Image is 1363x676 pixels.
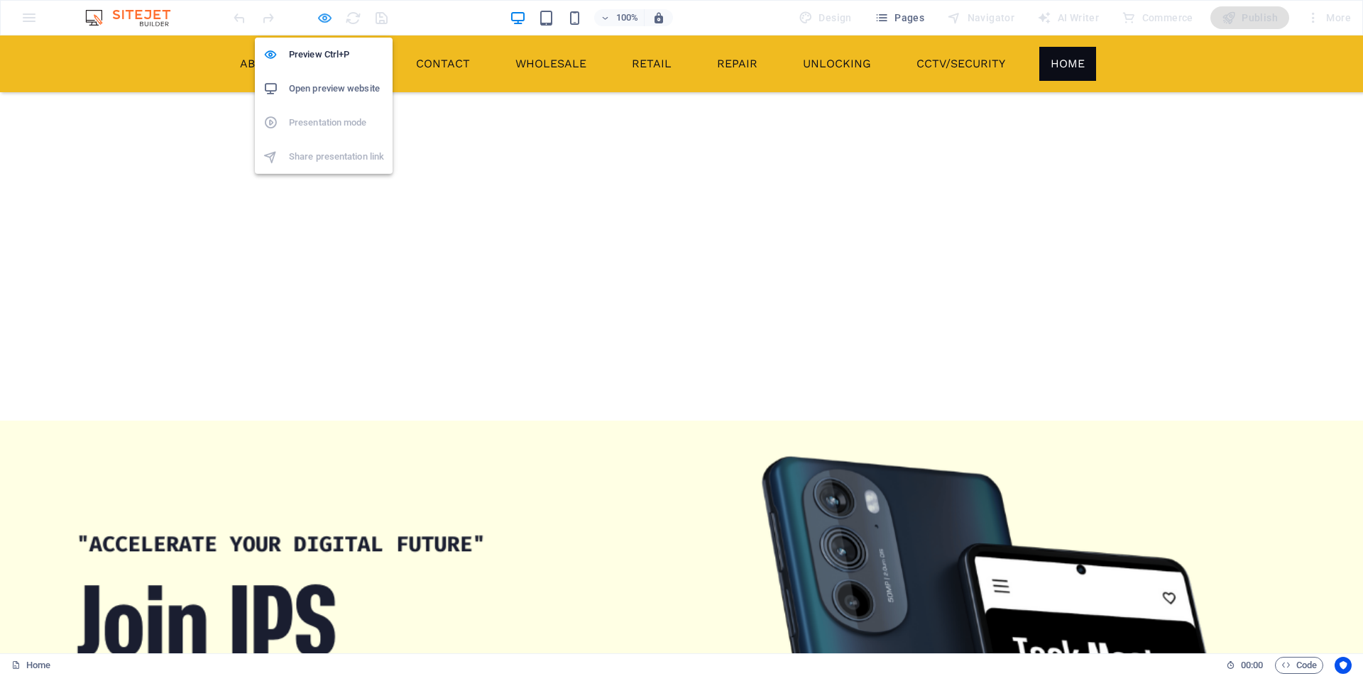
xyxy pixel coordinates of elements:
[1226,657,1264,674] h6: Session time
[289,80,384,97] h6: Open preview website
[615,9,638,26] h6: 100%
[289,46,384,63] h6: Preview Ctrl+P
[594,9,645,26] button: 100%
[652,11,665,24] i: On resize automatically adjust zoom level to fit chosen device.
[11,657,50,674] a: Click to cancel selection. Double-click to open Pages
[1275,657,1323,674] button: Code
[1281,657,1317,674] span: Code
[1241,657,1263,674] span: 00 00
[82,9,188,26] img: Editor Logo
[793,6,858,29] div: Design (Ctrl+Alt+Y)
[869,6,930,29] button: Pages
[1251,660,1253,670] span: :
[875,11,924,25] span: Pages
[1335,657,1352,674] button: Usercentrics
